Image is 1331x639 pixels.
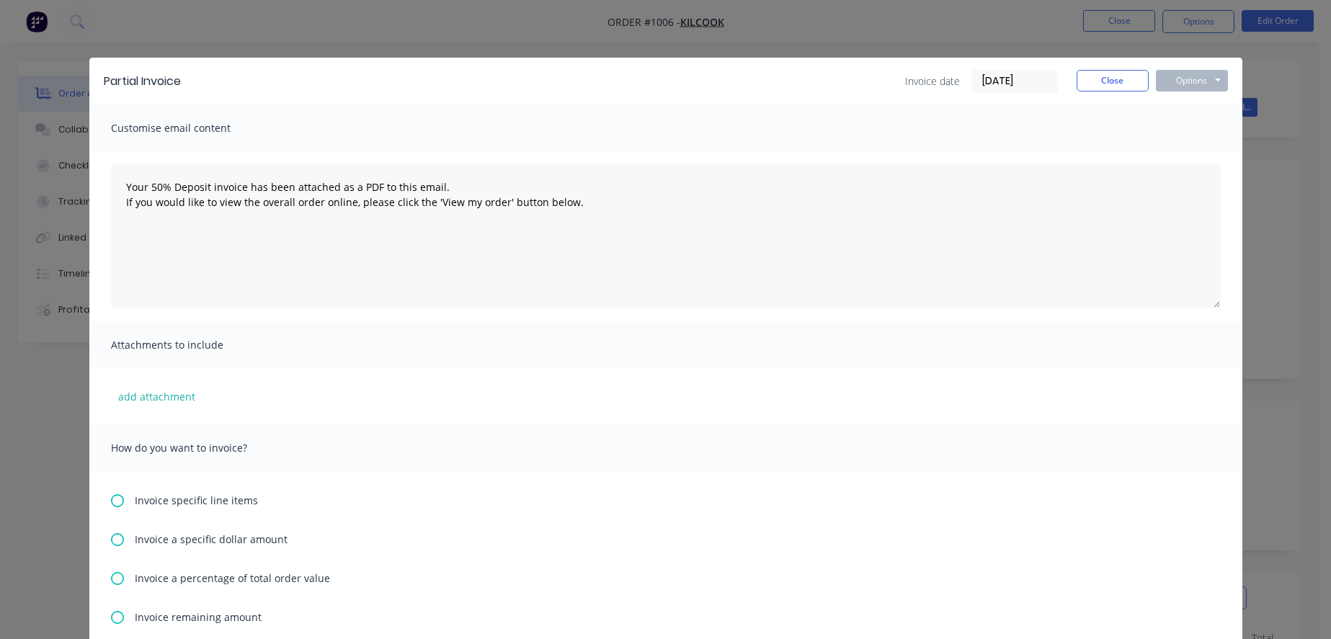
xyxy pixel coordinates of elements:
[135,609,262,625] span: Invoice remaining amount
[111,118,270,138] span: Customise email content
[135,493,258,508] span: Invoice specific line items
[135,571,330,586] span: Invoice a percentage of total order value
[111,335,270,355] span: Attachments to include
[1156,70,1228,91] button: Options
[135,532,288,547] span: Invoice a specific dollar amount
[111,438,270,458] span: How do you want to invoice?
[104,73,181,90] div: Partial Invoice
[111,385,202,407] button: add attachment
[1077,70,1149,91] button: Close
[111,164,1221,308] textarea: Your 50% Deposit invoice has been attached as a PDF to this email. If you would like to view the ...
[905,73,960,89] span: Invoice date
